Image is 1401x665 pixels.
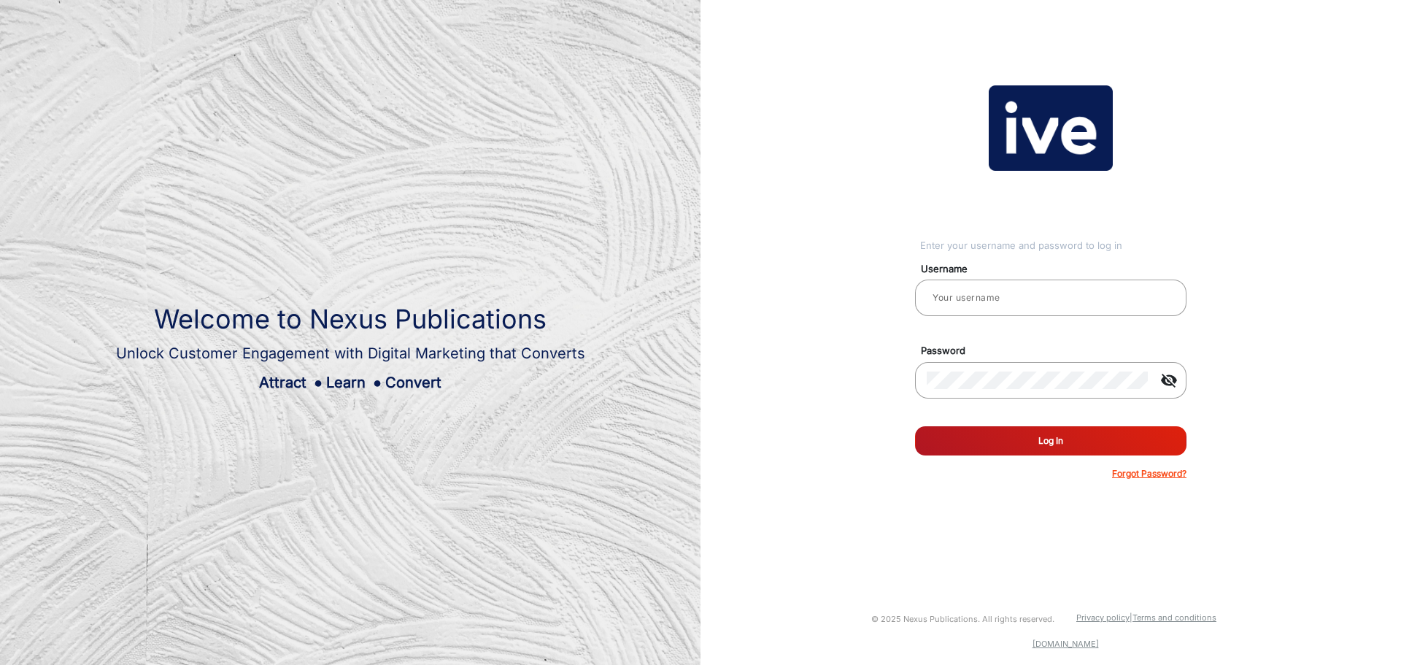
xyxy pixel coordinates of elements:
[1130,612,1132,623] a: |
[116,372,585,393] div: Attract Learn Convert
[910,262,1203,277] mat-label: Username
[116,342,585,364] div: Unlock Customer Engagement with Digital Marketing that Converts
[1112,467,1186,480] p: Forgot Password?
[910,344,1203,358] mat-label: Password
[989,85,1113,172] img: vmg-logo
[871,614,1054,624] small: © 2025 Nexus Publications. All rights reserved.
[1151,372,1186,389] mat-icon: visibility_off
[373,374,382,391] span: ●
[927,289,1175,307] input: Your username
[116,304,585,335] h1: Welcome to Nexus Publications
[1132,612,1216,623] a: Terms and conditions
[1076,612,1130,623] a: Privacy policy
[314,374,323,391] span: ●
[920,239,1186,253] div: Enter your username and password to log in
[1033,639,1099,649] a: [DOMAIN_NAME]
[915,426,1186,455] button: Log In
